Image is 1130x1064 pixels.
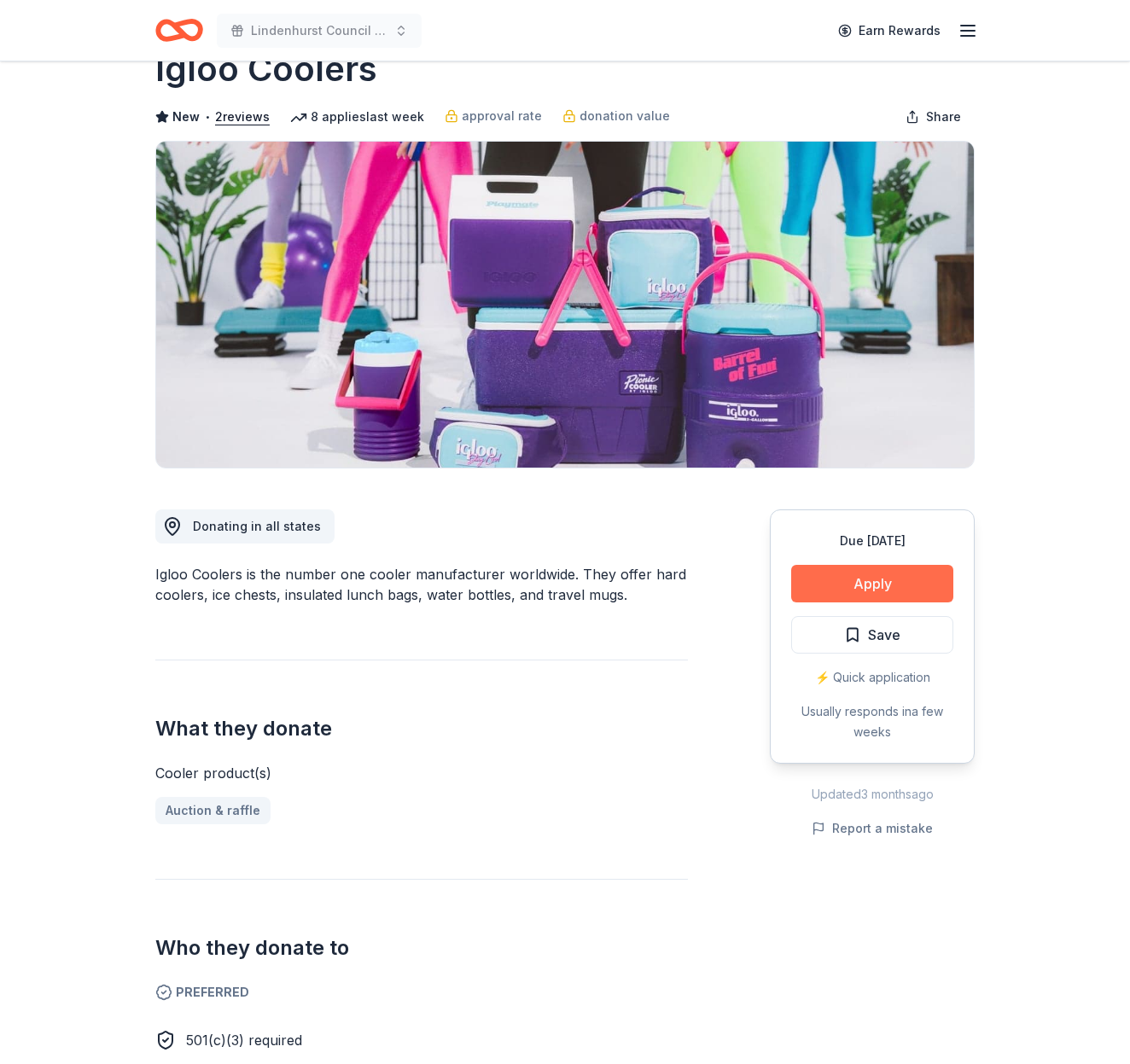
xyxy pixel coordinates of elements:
[462,106,542,126] span: approval rate
[828,15,951,46] a: Earn Rewards
[186,1032,302,1049] span: 501(c)(3) required
[892,100,975,134] button: Share
[215,107,270,127] button: 2reviews
[251,20,387,41] span: Lindenhurst Council of PTA's "Bright Futures" Fundraiser
[155,715,688,742] h2: What they donate
[155,45,377,93] h1: Igloo Coolers
[217,14,422,48] button: Lindenhurst Council of PTA's "Bright Futures" Fundraiser
[155,797,271,824] a: Auction & raffle
[290,107,424,127] div: 8 applies last week
[791,531,953,551] div: Due [DATE]
[791,565,953,602] button: Apply
[155,763,688,783] div: Cooler product(s)
[868,624,900,646] span: Save
[155,934,688,962] h2: Who they donate to
[770,784,975,805] div: Updated 3 months ago
[172,107,200,127] span: New
[926,107,961,127] span: Share
[155,982,688,1003] span: Preferred
[155,564,688,605] div: Igloo Coolers is the number one cooler manufacturer worldwide. They offer hard coolers, ice chest...
[791,616,953,654] button: Save
[791,701,953,742] div: Usually responds in a few weeks
[156,142,974,468] img: Image for Igloo Coolers
[791,667,953,688] div: ⚡️ Quick application
[205,110,211,124] span: •
[580,106,670,126] span: donation value
[562,106,670,126] a: donation value
[193,519,321,533] span: Donating in all states
[445,106,542,126] a: approval rate
[155,10,203,50] a: Home
[812,818,933,839] button: Report a mistake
